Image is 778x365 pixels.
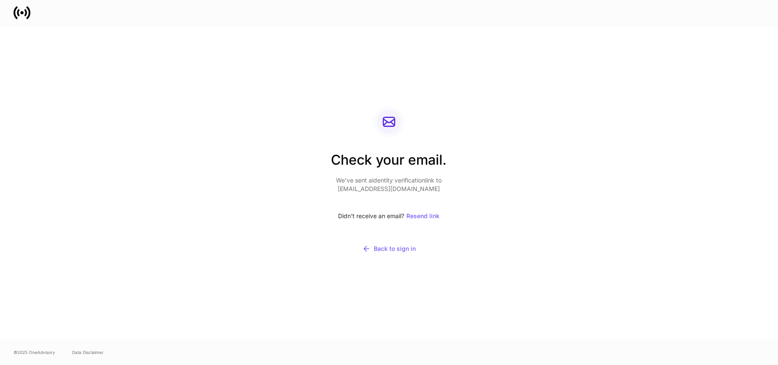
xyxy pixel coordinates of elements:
[331,176,447,193] p: We’ve sent a identity verification link to [EMAIL_ADDRESS][DOMAIN_NAME]
[72,349,104,356] a: Data Disclaimer
[331,207,447,225] div: Didn’t receive an email?
[14,349,55,356] span: © 2025 OneAdvisory
[362,244,416,253] div: Back to sign in
[406,207,440,225] button: Resend link
[331,239,447,258] button: Back to sign in
[406,213,439,219] div: Resend link
[331,151,447,176] h2: Check your email.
